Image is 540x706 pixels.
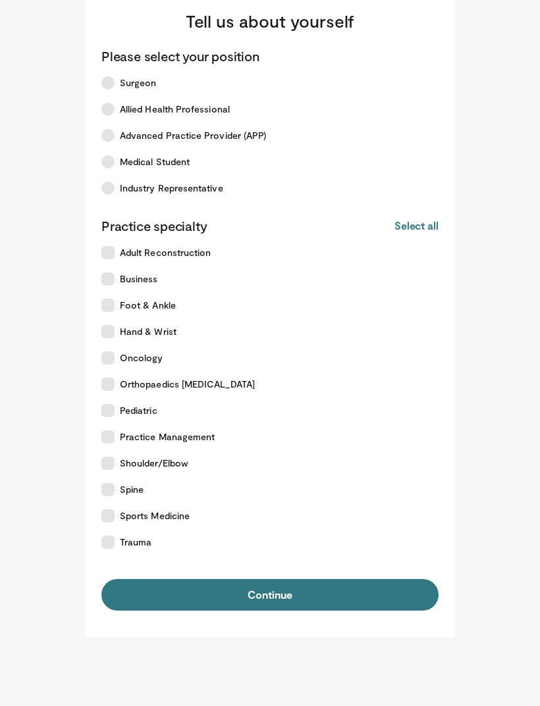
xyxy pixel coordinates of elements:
[120,155,190,168] span: Medical Student
[120,272,158,286] span: Business
[120,378,255,391] span: Orthopaedics [MEDICAL_DATA]
[120,246,211,259] span: Adult Reconstruction
[101,217,207,234] p: Practice specialty
[394,218,439,233] button: Select all
[120,483,144,496] span: Spine
[120,457,188,470] span: Shoulder/Elbow
[101,47,259,64] p: Please select your position
[120,430,215,443] span: Practice Management
[120,129,266,142] span: Advanced Practice Provider (APP)
[120,325,176,338] span: Hand & Wrist
[101,579,439,611] button: Continue
[120,351,163,365] span: Oncology
[120,404,157,417] span: Pediatric
[120,103,230,116] span: Allied Health Professional
[120,536,151,549] span: Trauma
[120,509,190,522] span: Sports Medicine
[101,11,439,32] h3: Tell us about yourself
[120,299,176,312] span: Foot & Ankle
[120,182,223,195] span: Industry Representative
[120,76,157,89] span: Surgeon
